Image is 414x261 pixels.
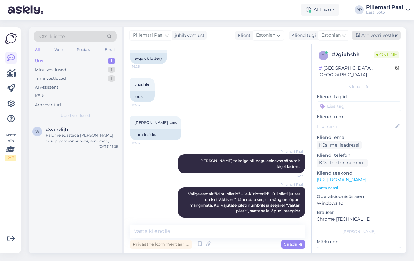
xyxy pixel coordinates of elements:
[5,132,16,161] div: Vaata siia
[352,31,401,40] div: Arhiveeri vestlus
[5,155,16,161] div: 2 / 3
[317,238,401,245] p: Märkmed
[188,191,301,213] span: Valige esmalt "Minu piletid" – "e-kiirloteriid". Kui pileti juures on kiri "Aktiivne", tähendab s...
[321,32,341,39] span: Estonian
[76,45,91,54] div: Socials
[108,58,115,64] div: 1
[132,102,156,107] span: 16:26
[284,241,302,247] span: Saada
[133,32,164,39] span: Pillemari Paal
[35,58,43,64] div: Uus
[374,51,399,58] span: Online
[135,120,177,125] span: [PERSON_NAME] sees
[35,102,61,108] div: Arhiveeritud
[256,32,275,39] span: Estonian
[317,159,368,167] div: Küsi telefoninumbrit
[108,67,115,73] div: 1
[39,33,65,40] span: Otsi kliente
[61,113,90,119] span: Uued vestlused
[53,45,64,54] div: Web
[366,10,403,15] div: Eesti Loto
[355,5,364,14] div: PP
[317,123,394,130] input: Lisa nimi
[317,84,401,90] div: Kliendi info
[317,93,401,100] p: Kliendi tag'id
[35,75,66,82] div: Tiimi vestlused
[46,127,68,133] span: #werzlijb
[289,32,316,39] div: Klienditugi
[279,149,303,154] span: Pillemari Paal
[132,64,156,69] span: 16:26
[103,45,117,54] div: Email
[279,174,303,178] span: 16:27
[317,216,401,223] p: Chrome [TECHNICAL_ID]
[135,82,150,87] span: vaadake
[317,209,401,216] p: Brauser
[34,45,41,54] div: All
[317,200,401,207] p: Windows 10
[317,141,362,149] div: Küsi meiliaadressi
[35,129,39,134] span: w
[279,182,303,187] span: Pillemari Paal
[317,193,401,200] p: Operatsioonisüsteem
[317,185,401,191] p: Vaata edasi ...
[322,53,325,58] span: 2
[317,134,401,141] p: Kliendi email
[317,177,366,182] a: [URL][DOMAIN_NAME]
[317,101,401,111] input: Lisa tag
[317,152,401,159] p: Kliendi telefon
[199,158,301,169] span: [PERSON_NAME] toimige nii, nagu eelnevas sõnumis kirjeldasime.
[317,113,401,120] p: Kliendi nimi
[130,240,192,249] div: Privaatne kommentaar
[99,144,118,149] div: [DATE] 15:29
[301,4,339,16] div: Aktiivne
[130,129,181,140] div: I am inside.
[279,218,303,223] span: 16:28
[332,51,374,58] div: # 2giubsbh
[172,32,205,39] div: juhib vestlust
[235,32,251,39] div: Klient
[46,133,118,144] div: Palume edastada [PERSON_NAME] ees- ja perekonnanimi, isikukood, pank, [PERSON_NAME] [PERSON_NAME]...
[108,75,115,82] div: 1
[132,141,156,145] span: 16:26
[35,67,66,73] div: Minu vestlused
[130,91,155,102] div: look
[366,5,403,10] div: Pillemari Paal
[35,84,58,91] div: AI Assistent
[5,32,17,45] img: Askly Logo
[130,53,167,64] div: e-quick lottery
[366,5,410,15] a: Pillemari PaalEesti Loto
[317,229,401,235] div: [PERSON_NAME]
[317,170,401,176] p: Klienditeekond
[35,93,44,99] div: Kõik
[319,65,395,78] div: [GEOGRAPHIC_DATA], [GEOGRAPHIC_DATA]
